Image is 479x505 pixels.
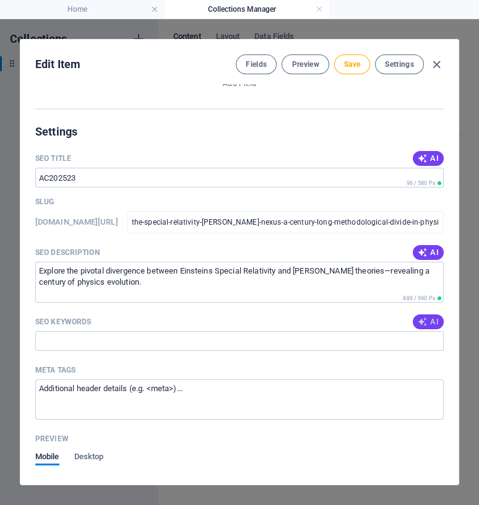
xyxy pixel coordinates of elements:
[418,153,439,163] span: AI
[418,317,439,327] span: AI
[291,59,319,69] span: Preview
[403,295,435,301] span: 889 / 990 Px
[334,54,370,74] button: Save
[344,59,360,69] span: Save
[413,151,444,166] button: AI
[282,54,329,74] button: Preview
[403,179,444,188] span: Calculated pixel length in search results
[223,79,257,88] span: Add Field
[35,168,444,188] input: The page title in search results and browser tabs
[246,59,267,69] span: Fields
[375,54,424,74] button: Settings
[35,124,444,139] h2: Settings
[413,314,444,329] button: AI
[385,59,414,69] span: Settings
[236,54,277,74] button: Fields
[165,2,329,16] h4: Collections Manager
[406,180,435,186] span: 96 / 580 Px
[418,248,439,257] span: AI
[413,245,444,260] button: AI
[400,294,444,303] span: Calculated pixel length in search results
[35,262,444,302] textarea: The text in search results and social media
